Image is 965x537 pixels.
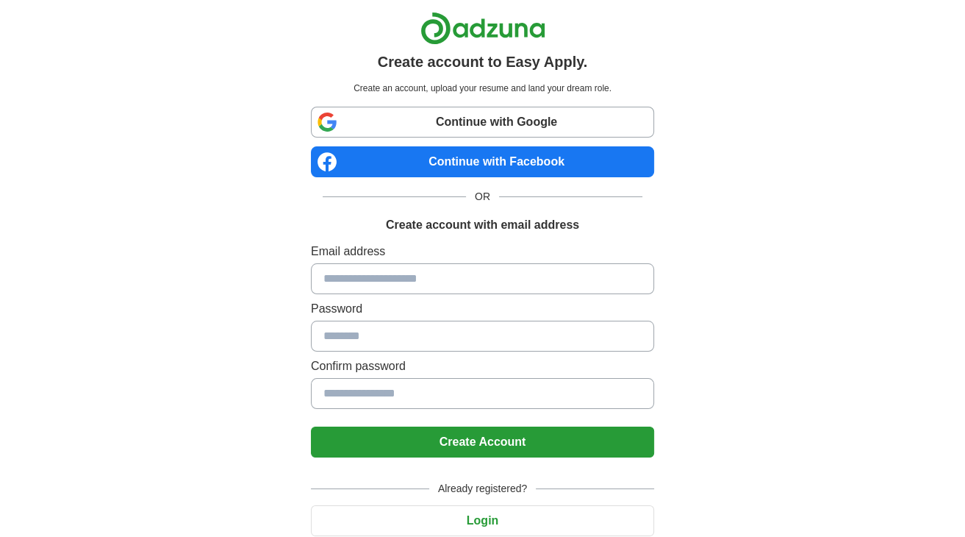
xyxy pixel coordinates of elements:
[420,12,545,45] img: Adzuna logo
[311,243,654,260] label: Email address
[311,300,654,318] label: Password
[386,216,579,234] h1: Create account with email address
[311,146,654,177] a: Continue with Facebook
[466,189,499,205] span: OR
[311,358,654,375] label: Confirm password
[311,505,654,536] button: Login
[311,427,654,458] button: Create Account
[378,51,588,73] h1: Create account to Easy Apply.
[311,107,654,138] a: Continue with Google
[429,481,536,497] span: Already registered?
[311,514,654,527] a: Login
[314,82,651,95] p: Create an account, upload your resume and land your dream role.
